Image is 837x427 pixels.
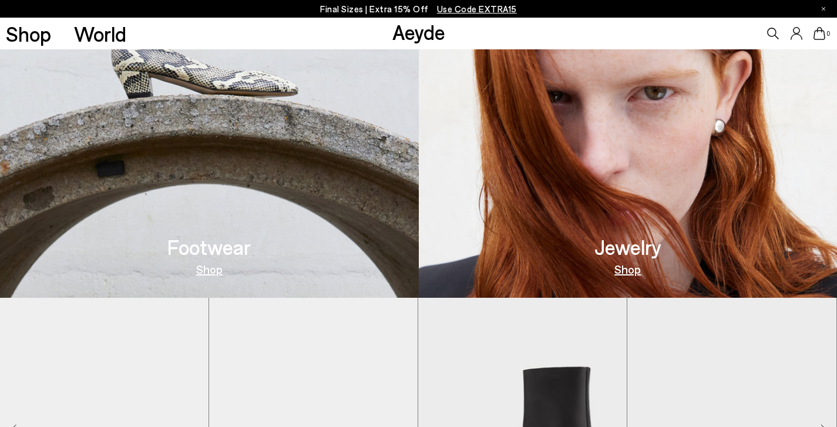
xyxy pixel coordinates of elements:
[437,4,517,14] span: Navigate to /collections/ss25-final-sizes
[614,263,641,275] a: Shop
[320,2,517,16] p: Final Sizes | Extra 15% Off
[392,19,445,44] a: Aeyde
[814,27,825,40] a: 0
[594,237,661,257] h3: Jewelry
[825,31,831,37] span: 0
[196,263,223,275] a: Shop
[74,23,126,44] a: World
[167,237,251,257] h3: Footwear
[6,23,51,44] a: Shop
